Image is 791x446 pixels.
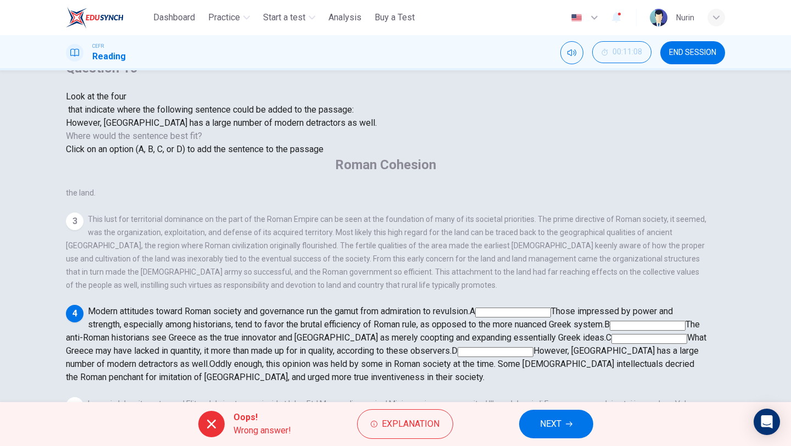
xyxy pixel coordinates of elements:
[153,11,195,24] span: Dashboard
[263,11,305,24] span: Start a test
[66,359,694,382] span: Oddly enough, this opinion was held by some in Roman society at the time. Some [DEMOGRAPHIC_DATA]...
[570,14,583,22] img: en
[233,411,291,424] span: Oops!
[612,48,642,57] span: 00:11:08
[370,8,419,27] button: Buy a Test
[66,118,377,128] span: However, [GEOGRAPHIC_DATA] has a large number of modern detractors as well.
[606,332,611,343] span: C
[88,306,470,316] span: Modern attitudes toward Roman society and governance run the gamut from admiration to revulsion.
[660,41,725,64] button: END SESSION
[540,416,561,432] span: NEXT
[335,156,436,174] h4: Roman Cohesion
[92,50,126,63] h1: Reading
[66,215,706,289] span: This lust for territorial dominance on the part of the Roman Empire can be seen at the foundation...
[66,144,324,154] span: Click on an option (A, B, C, or D) to add the sentence to the passage
[375,11,415,24] span: Buy a Test
[259,8,320,27] button: Start a test
[519,410,593,438] button: NEXT
[66,397,83,415] div: 5
[592,41,651,63] button: 00:11:08
[592,41,651,64] div: Hide
[204,8,254,27] button: Practice
[382,416,439,432] span: Explanation
[328,11,361,24] span: Analysis
[650,9,667,26] img: Profile picture
[604,319,610,330] span: B
[754,409,780,435] div: Open Intercom Messenger
[92,42,104,50] span: CEFR
[66,305,83,322] div: 4
[208,11,240,24] span: Practice
[66,90,377,116] span: Look at the four that indicate where the following sentence could be added to the passage:
[669,48,716,57] span: END SESSION
[233,424,291,437] span: Wrong answer!
[452,345,458,356] span: D
[676,11,694,24] div: Nurin
[66,7,149,29] a: ELTC logo
[357,409,453,439] button: Explanation
[560,41,583,64] div: Mute
[470,306,475,316] span: A
[66,7,124,29] img: ELTC logo
[66,213,83,230] div: 3
[324,8,366,27] button: Analysis
[149,8,199,27] button: Dashboard
[66,131,204,141] span: Where would the sentence best fit?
